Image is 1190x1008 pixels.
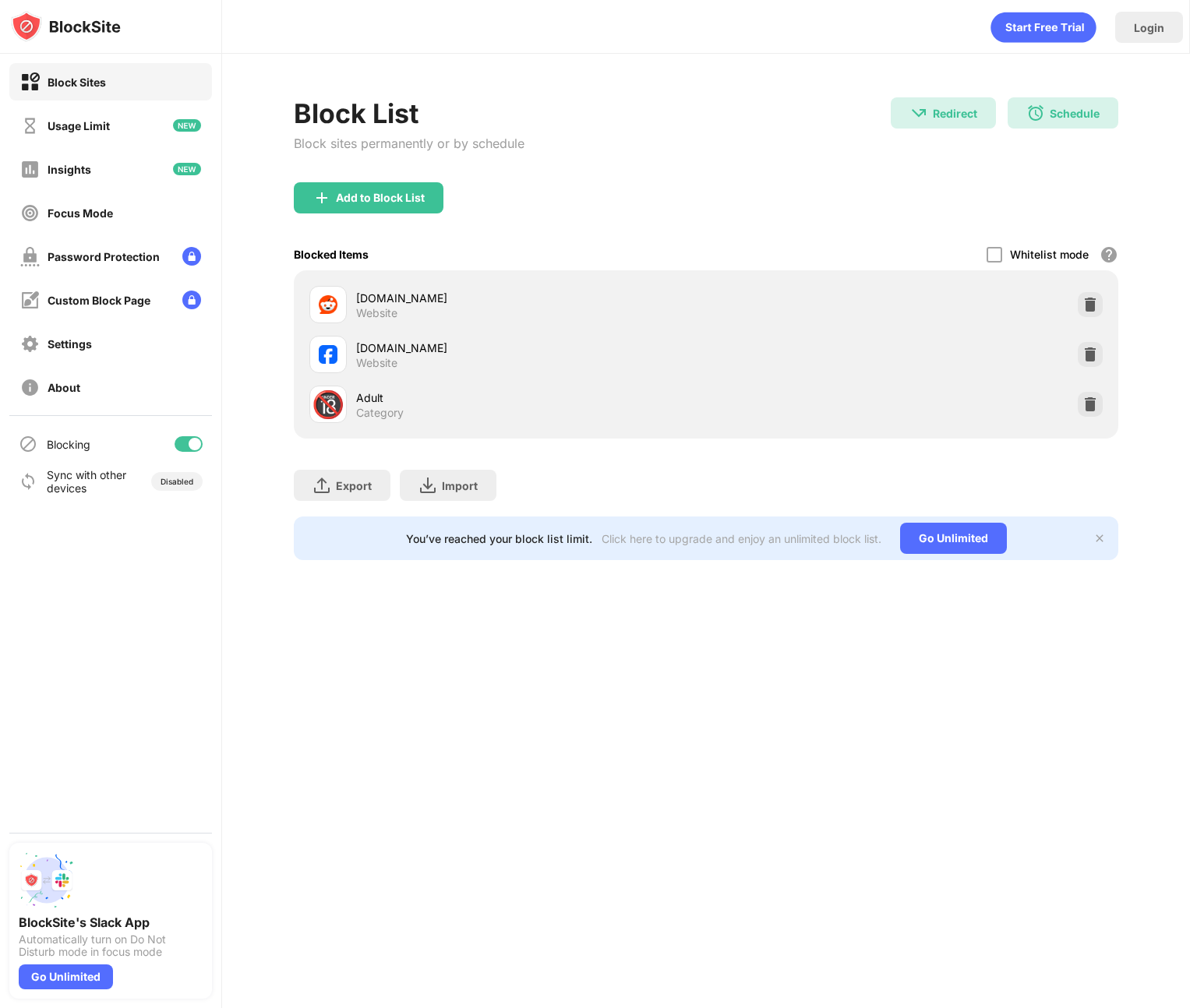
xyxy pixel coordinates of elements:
[1134,21,1164,34] div: Login
[19,472,37,491] img: sync-icon.svg
[19,915,203,930] div: BlockSite's Slack App
[602,532,881,545] div: Click here to upgrade and enjoy an unlimited block list.
[19,852,75,908] img: push-slack.svg
[356,340,706,356] div: [DOMAIN_NAME]
[182,291,201,309] img: lock-menu.svg
[11,11,121,42] img: logo-blocksite.svg
[48,206,113,220] div: Focus Mode
[312,389,344,421] div: 🔞
[356,306,397,320] div: Website
[900,523,1007,554] div: Go Unlimited
[19,435,37,453] img: blocking-icon.svg
[173,119,201,132] img: new-icon.svg
[161,477,193,486] div: Disabled
[48,294,150,307] div: Custom Block Page
[48,250,160,263] div: Password Protection
[406,532,592,545] div: You’ve reached your block list limit.
[336,479,372,492] div: Export
[20,291,40,310] img: customize-block-page-off.svg
[48,163,91,176] div: Insights
[20,334,40,354] img: settings-off.svg
[336,192,425,204] div: Add to Block List
[173,163,201,175] img: new-icon.svg
[1010,248,1089,261] div: Whitelist mode
[47,438,90,451] div: Blocking
[990,12,1096,43] div: animation
[47,468,127,495] div: Sync with other devices
[19,964,113,989] div: Go Unlimited
[356,389,706,406] div: Adult
[48,76,106,89] div: Block Sites
[356,356,397,370] div: Website
[319,345,337,364] img: favicons
[20,160,40,179] img: insights-off.svg
[19,933,203,958] div: Automatically turn on Do Not Disturb mode in focus mode
[182,247,201,266] img: lock-menu.svg
[1093,532,1106,545] img: x-button.svg
[1050,107,1100,120] div: Schedule
[356,406,404,420] div: Category
[933,107,977,120] div: Redirect
[20,203,40,223] img: focus-off.svg
[294,136,524,151] div: Block sites permanently or by schedule
[319,295,337,314] img: favicons
[48,337,92,351] div: Settings
[294,97,524,129] div: Block List
[20,116,40,136] img: time-usage-off.svg
[48,381,80,394] div: About
[356,290,706,306] div: [DOMAIN_NAME]
[294,248,369,261] div: Blocked Items
[20,378,40,397] img: about-off.svg
[48,119,110,132] div: Usage Limit
[20,247,40,266] img: password-protection-off.svg
[442,479,478,492] div: Import
[20,72,40,92] img: block-on.svg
